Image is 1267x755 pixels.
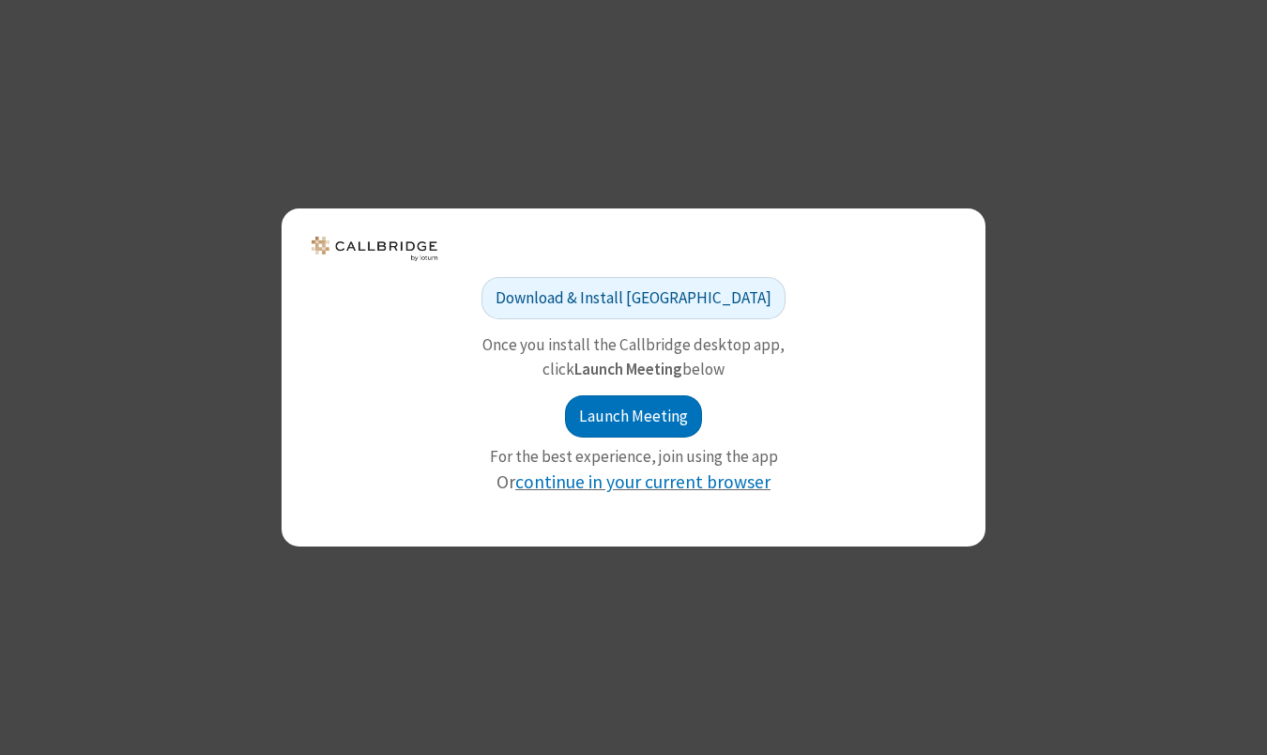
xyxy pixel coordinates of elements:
[445,333,823,381] div: Once you install the Callbridge desktop app, click below
[574,359,682,379] b: Launch Meeting
[378,469,890,496] div: Or
[515,470,771,493] a: continue in your current browser
[565,395,701,438] button: Launch Meeting
[364,445,904,497] div: For the best experience, join using the app
[481,277,785,319] a: Download & Install [GEOGRAPHIC_DATA]
[310,237,439,260] img: logo.png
